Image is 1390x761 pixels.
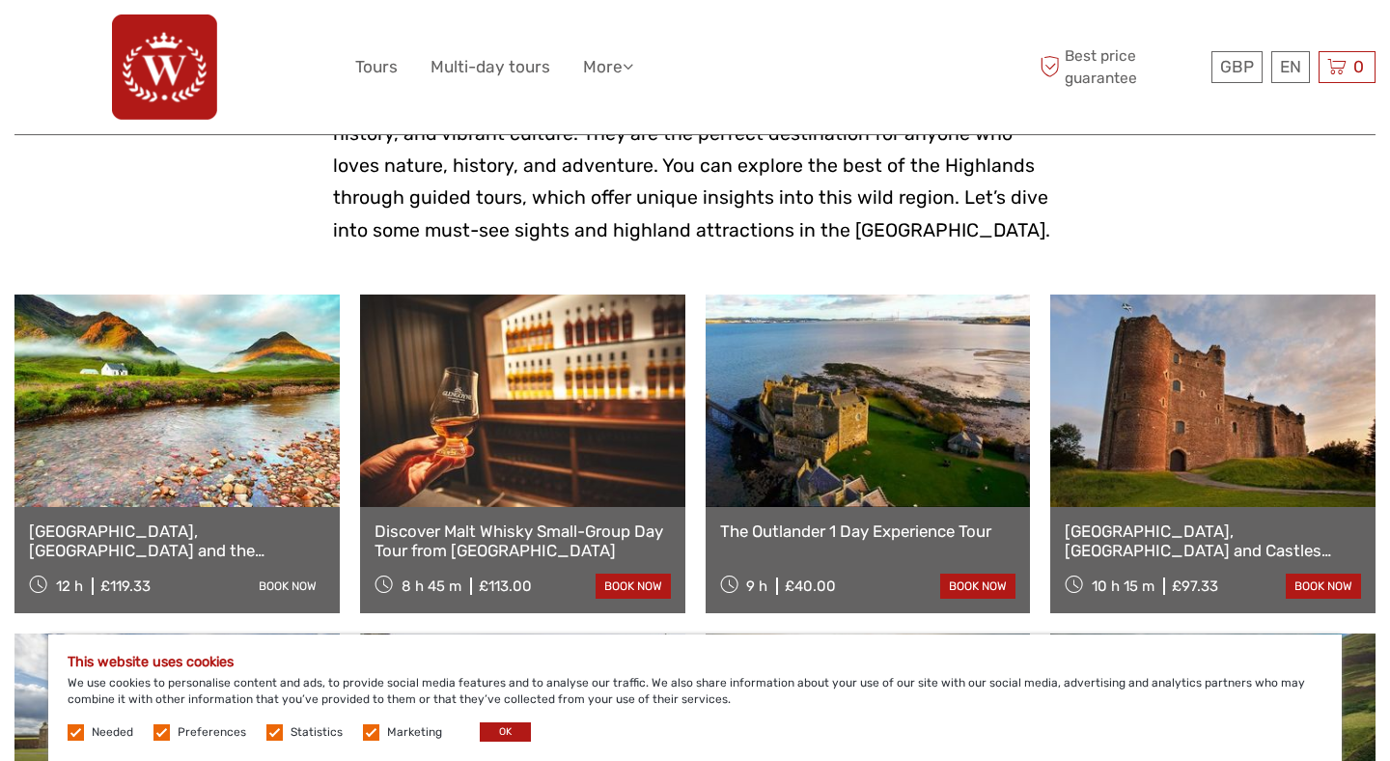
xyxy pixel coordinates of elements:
label: Statistics [291,724,343,741]
span: 12 h [56,578,83,595]
span: Best price guarantee [1036,45,1208,88]
img: 742-83ef3242-0fcf-4e4b-9c00-44b4ddc54f43_logo_big.png [112,14,217,120]
a: More [583,53,633,81]
div: £119.33 [100,578,151,595]
div: £113.00 [479,578,532,595]
button: OK [480,722,531,742]
div: £40.00 [785,578,836,595]
a: book now [250,574,325,599]
a: book now [940,574,1015,599]
div: £97.33 [1172,578,1218,595]
a: Multi-day tours [431,53,550,81]
h5: This website uses cookies [68,654,1322,670]
a: Tours [355,53,398,81]
a: book now [596,574,671,599]
span: 9 h [746,578,767,595]
span: 10 h 15 m [1092,578,1154,595]
a: The Outlander 1 Day Experience Tour [720,521,1016,541]
label: Needed [92,724,133,741]
a: [GEOGRAPHIC_DATA], [GEOGRAPHIC_DATA] and Castles Small-Group Day Tour from [GEOGRAPHIC_DATA] [1065,521,1361,561]
a: [GEOGRAPHIC_DATA], [GEOGRAPHIC_DATA] and the Highlands Small-Group Day Tour from [GEOGRAPHIC_DATA... [29,521,325,561]
span: 8 h 45 m [402,578,461,595]
a: Discover Malt Whisky Small-Group Day Tour from [GEOGRAPHIC_DATA] [375,521,671,561]
span: 0 [1350,57,1367,76]
label: Marketing [387,724,442,741]
button: Open LiveChat chat widget [222,30,245,53]
a: book now [1286,574,1361,599]
div: EN [1271,51,1310,83]
div: We use cookies to personalise content and ads, to provide social media features and to analyse ou... [48,634,1342,761]
span: People recognize the Scottish Highlands for their dramatic landscapes, ancient history, and vibra... [333,91,1050,241]
span: GBP [1220,57,1254,76]
p: We're away right now. Please check back later! [27,34,218,49]
label: Preferences [178,724,246,741]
